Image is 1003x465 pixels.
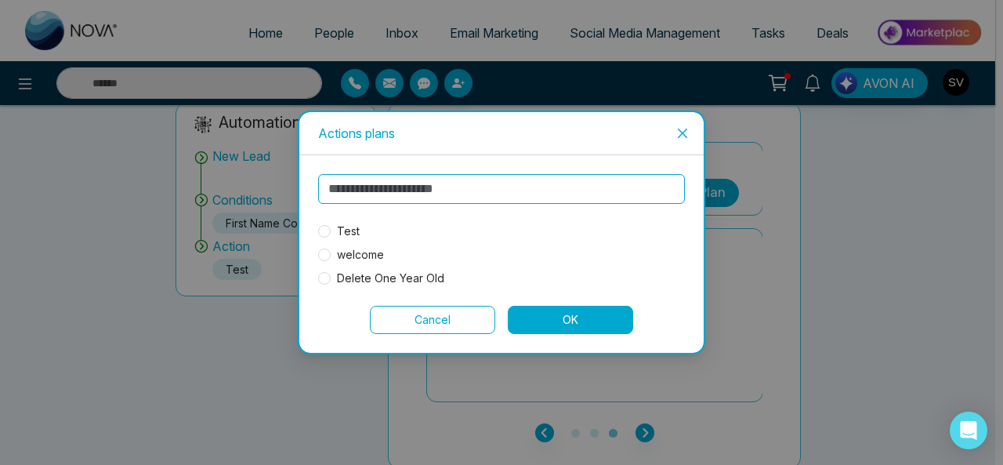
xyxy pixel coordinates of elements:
button: Close [661,112,704,154]
span: close [676,127,689,140]
span: Delete One Year Old [331,270,451,287]
div: Open Intercom Messenger [950,412,987,449]
div: Actions plans [318,125,685,142]
button: OK [508,306,633,334]
span: Test [331,223,366,240]
button: Cancel [370,306,495,334]
span: welcome [331,246,390,263]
